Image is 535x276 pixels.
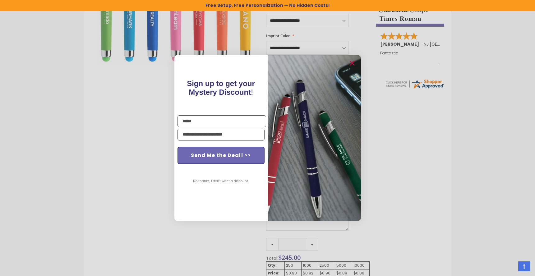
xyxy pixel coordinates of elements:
button: Close dialog [347,58,357,68]
span: Sign up to get your Mystery Discount [187,79,255,96]
button: No thanks, I don't want a discount. [190,173,252,189]
span: ! [187,79,255,96]
button: Send Me the Deal! >> [178,147,265,164]
img: pop-up-image [268,55,361,221]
